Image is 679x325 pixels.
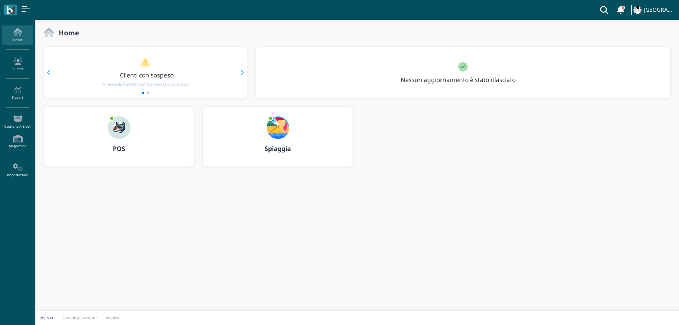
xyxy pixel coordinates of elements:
[54,29,79,36] h2: Home
[59,72,234,79] h3: Clienti con sospeso
[629,303,673,319] iframe: Help widget launcher
[102,81,188,88] span: Vi sono clienti che hanno un sospeso
[240,70,244,75] div: Next slide
[44,47,247,98] div: 1 / 2
[2,25,33,45] a: Home
[203,107,353,175] a: ... Spiaggia
[44,107,194,175] a: ... POS
[644,7,675,13] h4: [GEOGRAPHIC_DATA]
[2,161,33,180] a: Impostazioni
[267,116,289,139] img: ...
[2,83,33,103] a: Report
[632,1,675,18] a: ... [GEOGRAPHIC_DATA]
[2,112,33,132] a: Gestione Articoli
[256,47,670,98] div: 1 / 1
[47,70,50,75] div: Previous slide
[113,144,125,153] b: POS
[58,57,233,88] a: Clienti con sospeso Vi sono6clienti che hanno un sospeso
[119,82,122,87] b: 6
[265,144,291,153] b: Spiaggia
[633,6,641,14] img: ...
[2,54,33,74] a: Clienti
[2,132,33,151] a: Magazzino
[396,76,532,83] h3: Nessun aggiornamento è stato rilasciato
[108,116,130,139] img: ...
[6,6,14,14] img: logo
